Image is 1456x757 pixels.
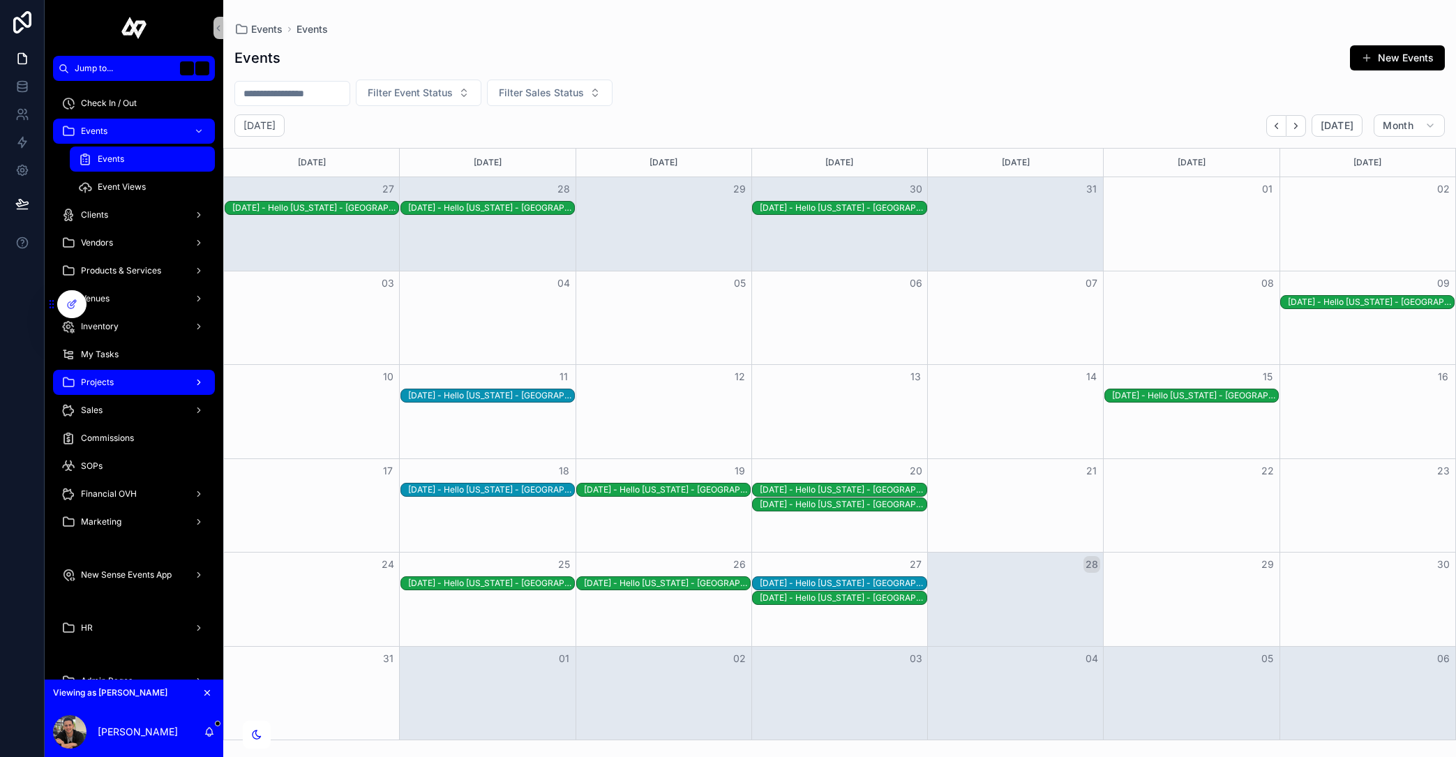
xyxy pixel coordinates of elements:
button: 22 [1259,463,1276,479]
div: [DATE] - Hello [US_STATE] - [GEOGRAPHIC_DATA][PERSON_NAME][GEOGRAPHIC_DATA] - recA8WheZHR1KPkBP [760,202,926,213]
div: 8/25/2025 - Hello Florida - Orlando - JW Marriott Orlando Grande Lakes - reckt0wso0ccH3txT [408,577,574,590]
div: [DATE] - Hello [US_STATE] - [GEOGRAPHIC_DATA] - Signia by [PERSON_NAME] [PERSON_NAME] Creek - rec... [760,592,926,604]
div: scrollable content [45,81,223,680]
span: [DATE] [1321,119,1353,132]
a: Events [53,119,215,144]
span: New Sense Events App [81,569,172,580]
span: HR [81,622,93,634]
div: 8/27/2025 - Hello Florida - Orlando - Omni Orlando Resort Champions Gate - recIWW21nCJJ7Y06X [760,577,926,590]
button: 21 [1083,463,1100,479]
button: 28 [555,181,572,197]
span: Products & Services [81,265,161,276]
span: Events [81,126,107,137]
button: 02 [731,650,748,667]
span: Sales [81,405,103,416]
button: 12 [731,368,748,385]
a: Admin Pages [53,668,215,694]
a: Sales [53,398,215,423]
a: Venues [53,286,215,311]
div: [DATE] - Hello [US_STATE] - [GEOGRAPHIC_DATA][PERSON_NAME][GEOGRAPHIC_DATA] - rec9vpz4F51icBCIm [408,390,574,401]
button: 13 [908,368,924,385]
button: 08 [1259,275,1276,292]
h1: Events [234,48,280,68]
a: Clients [53,202,215,227]
a: Check In / Out [53,91,215,116]
a: Events [234,22,283,36]
button: Jump to...K [53,56,215,81]
span: Vendors [81,237,113,248]
button: 30 [1435,556,1452,573]
button: Select Button [487,80,613,106]
button: 04 [555,275,572,292]
div: 8/11/2025 - Hello Florida - Orlando - Gaylord Palms Resort and Convention Center - rec9vpz4F51icBCIm [408,389,574,402]
button: 27 [908,556,924,573]
div: 7/30/2025 - Hello Florida - Orlando - JW Marriott Orlando Grande Lakes - recA8WheZHR1KPkBP [760,202,926,214]
button: 28 [1083,556,1100,573]
button: 31 [380,650,396,667]
div: 8/18/2025 - Hello Florida - Orlando - Portofino Bay Hotel - recNYLF0dtXLGBr9l [408,484,574,496]
button: 03 [908,650,924,667]
button: 29 [1259,556,1276,573]
span: Admin Pages [81,675,133,687]
button: 19 [731,463,748,479]
div: 8/27/2025 - Hello Florida - Orlando - Signia by Hilton Orlando Bonnet Creek - recgCYnANI3NCt9Mu [760,592,926,604]
span: Venues [81,293,110,304]
span: Filter Event Status [368,86,453,100]
button: 01 [1259,181,1276,197]
button: 23 [1435,463,1452,479]
div: [DATE] - Hello [US_STATE] - [GEOGRAPHIC_DATA][PERSON_NAME] [GEOGRAPHIC_DATA] - recQeg9ozFvweWkOt [1112,390,1278,401]
a: New Sense Events App [53,562,215,587]
a: HR [53,615,215,640]
span: Inventory [81,321,119,332]
button: 06 [1435,650,1452,667]
span: Jump to... [75,63,174,74]
button: 03 [380,275,396,292]
div: 8/26/2025 - Hello Florida - Orlando - Omni Orlando Resort Champions Gate - rec5u9zJZQ8ifQZoL [584,577,750,590]
button: 10 [380,368,396,385]
button: Next [1286,115,1306,137]
span: Clients [81,209,108,220]
span: Commissions [81,433,134,444]
span: Financial OVH [81,488,137,500]
button: 07 [1083,275,1100,292]
span: Month [1383,119,1413,132]
button: New Events [1350,45,1445,70]
div: [DATE] [402,149,573,177]
button: 05 [1259,650,1276,667]
button: 24 [380,556,396,573]
button: Back [1266,115,1286,137]
div: [DATE] [226,149,397,177]
div: 7/28/2025 - Hello Florida - Orlando - Rosen Shingle Creek - recNK1hfCvn0lvX9U [408,202,574,214]
span: Filter Sales Status [499,86,584,100]
span: Check In / Out [81,98,137,109]
a: SOPs [53,454,215,479]
div: 8/9/2025 - Hello Florida - Orlando - Orlando World Center Marriott - rec7n6b67EhD14Ckg [1288,296,1454,308]
div: [DATE] - Hello [US_STATE] - [GEOGRAPHIC_DATA][PERSON_NAME] Shingle Creek - recI7d53QxpHd0Gm4 [760,484,926,495]
div: [DATE] [930,149,1101,177]
div: 8/19/2025 - Hello Florida - Orlando - Portofino Bay Hotel - rec4evkAOV6uPkZ6a [584,484,750,496]
div: [DATE] - Hello [US_STATE] - [GEOGRAPHIC_DATA] - [GEOGRAPHIC_DATA] [GEOGRAPHIC_DATA] - [GEOGRAPHIC... [232,202,398,213]
button: Select Button [356,80,481,106]
button: 30 [908,181,924,197]
button: 25 [555,556,572,573]
button: 16 [1435,368,1452,385]
div: [DATE] - Hello [US_STATE] - [GEOGRAPHIC_DATA] - [GEOGRAPHIC_DATA] - recNYLF0dtXLGBr9l [408,484,574,495]
a: Event Views [70,174,215,200]
div: 7/27/2025 - Hello Florida - Orlando - Hilton Orlando Lake Buena Vista - Disney Springs Area - rec... [232,202,398,214]
a: Projects [53,370,215,395]
img: App logo [121,17,147,39]
button: 11 [555,368,572,385]
button: 27 [380,181,396,197]
a: Events [70,147,215,172]
div: [DATE] - Hello [US_STATE] - [GEOGRAPHIC_DATA] - [GEOGRAPHIC_DATA] Marriott - rec7n6b67EhD14Ckg [1288,297,1454,308]
div: [DATE] - Hello [US_STATE] - [GEOGRAPHIC_DATA] - [GEOGRAPHIC_DATA] [GEOGRAPHIC_DATA] - recIWW21nCJ... [760,578,926,589]
a: Events [297,22,328,36]
button: 01 [555,650,572,667]
span: SOPs [81,460,103,472]
div: [DATE] [1282,149,1453,177]
div: [DATE] - Hello [US_STATE] - [GEOGRAPHIC_DATA] - [GEOGRAPHIC_DATA] - rec4evkAOV6uPkZ6a [584,484,750,495]
a: Financial OVH [53,481,215,507]
button: 15 [1259,368,1276,385]
div: 8/20/2025 - Hello Florida - Orlando - Rosen Shingle Creek - reci8c9HuyKrL3RtH [760,498,926,511]
a: Products & Services [53,258,215,283]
